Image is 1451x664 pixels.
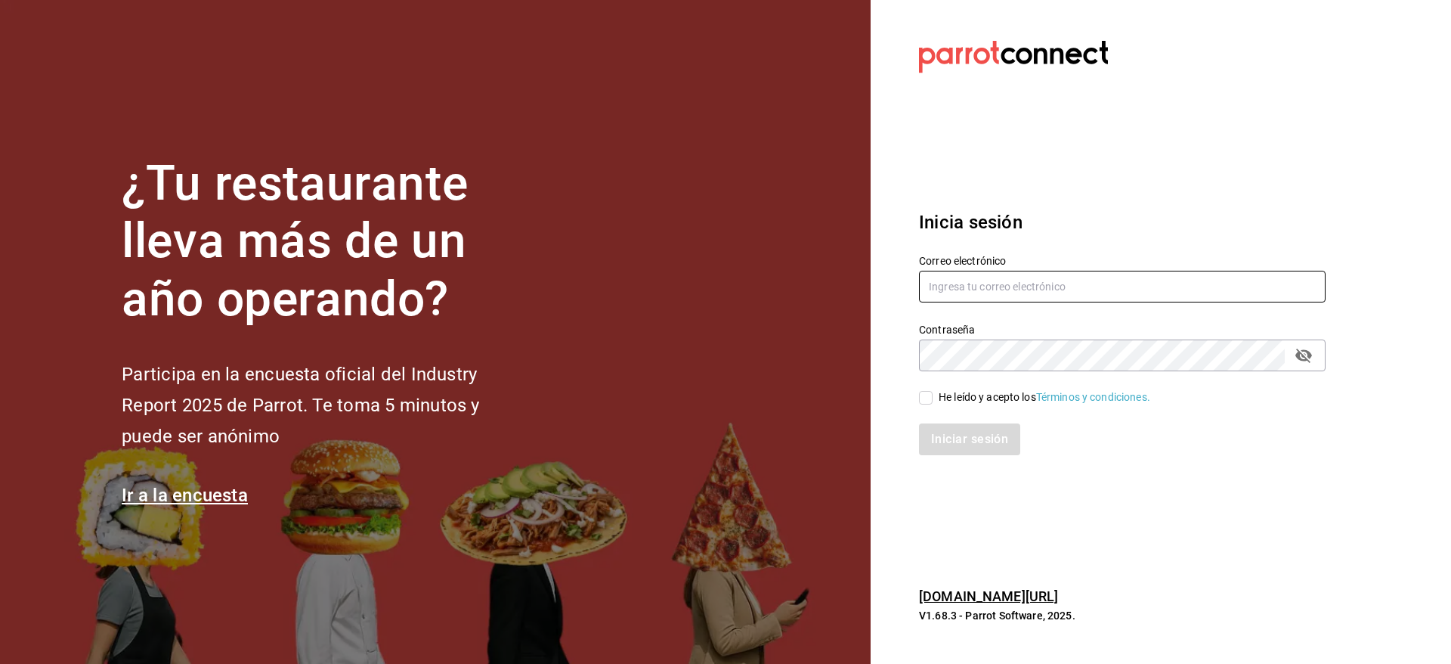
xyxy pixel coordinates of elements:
[122,359,530,451] h2: Participa en la encuesta oficial del Industry Report 2025 de Parrot. Te toma 5 minutos y puede se...
[1036,391,1150,403] a: Términos y condiciones.
[122,485,248,506] a: Ir a la encuesta
[1291,343,1316,368] button: passwordField
[939,389,1150,405] div: He leído y acepto los
[919,588,1058,604] a: [DOMAIN_NAME][URL]
[919,608,1326,623] p: V1.68.3 - Parrot Software, 2025.
[919,271,1326,303] input: Ingresa tu correo electrónico
[919,255,1326,265] label: Correo electrónico
[122,155,530,329] h1: ¿Tu restaurante lleva más de un año operando?
[919,324,1326,334] label: Contraseña
[919,209,1326,236] h3: Inicia sesión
